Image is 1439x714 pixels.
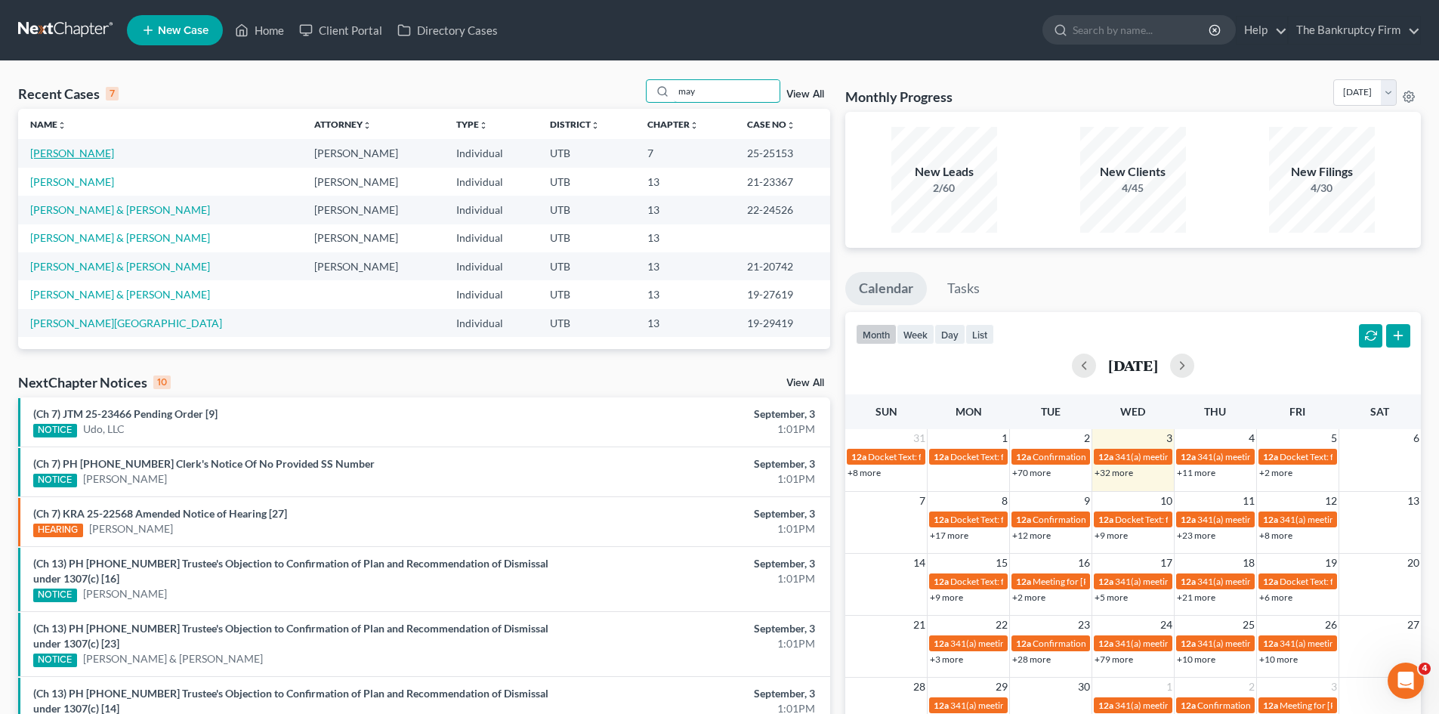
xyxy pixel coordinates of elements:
[1016,514,1031,525] span: 12a
[735,196,830,224] td: 22-24526
[1263,514,1278,525] span: 12a
[33,457,375,470] a: (Ch 7) PH [PHONE_NUMBER] Clerk's Notice Of No Provided SS Number
[1012,654,1051,665] a: +28 more
[674,80,780,102] input: Search by name...
[33,424,77,437] div: NOTICE
[564,686,815,701] div: September, 3
[564,571,815,586] div: 1:01PM
[1095,530,1128,541] a: +9 more
[1165,678,1174,696] span: 1
[635,224,735,252] td: 13
[33,407,218,420] a: (Ch 7) JTM 25-23466 Pending Order [9]
[1412,429,1421,447] span: 6
[564,406,815,422] div: September, 3
[1280,700,1398,711] span: Meeting for [PERSON_NAME]
[33,524,83,537] div: HEARING
[1098,514,1113,525] span: 12a
[950,638,1096,649] span: 341(a) meeting for [PERSON_NAME]
[538,168,635,196] td: UTB
[735,168,830,196] td: 21-23367
[1033,451,1204,462] span: Confirmation hearing for [PERSON_NAME]
[912,554,927,572] span: 14
[875,405,897,418] span: Sun
[897,324,934,345] button: week
[1259,654,1298,665] a: +10 more
[918,492,927,510] span: 7
[1033,638,1204,649] span: Confirmation hearing for [PERSON_NAME]
[1181,514,1196,525] span: 12a
[1115,700,1261,711] span: 341(a) meeting for [PERSON_NAME]
[934,324,965,345] button: day
[930,592,963,603] a: +9 more
[735,139,830,167] td: 25-25153
[1177,592,1215,603] a: +21 more
[1197,638,1343,649] span: 341(a) meeting for [PERSON_NAME]
[33,507,287,520] a: (Ch 7) KRA 25-22568 Amended Notice of Hearing [27]
[845,88,953,106] h3: Monthly Progress
[1000,492,1009,510] span: 8
[83,471,167,487] a: [PERSON_NAME]
[564,556,815,571] div: September, 3
[1033,576,1151,587] span: Meeting for [PERSON_NAME]
[1329,429,1339,447] span: 5
[564,422,815,437] div: 1:01PM
[912,429,927,447] span: 31
[564,521,815,536] div: 1:01PM
[18,373,171,391] div: NextChapter Notices
[1073,16,1211,44] input: Search by name...
[153,376,171,389] div: 10
[57,121,66,130] i: unfold_more
[934,451,949,462] span: 12a
[18,85,119,103] div: Recent Cases
[538,309,635,337] td: UTB
[33,622,548,650] a: (Ch 13) PH [PHONE_NUMBER] Trustee's Objection to Confirmation of Plan and Recommendation of Dismi...
[1033,514,1204,525] span: Confirmation hearing for [PERSON_NAME]
[1177,530,1215,541] a: +23 more
[1098,576,1113,587] span: 12a
[1076,616,1092,634] span: 23
[1406,554,1421,572] span: 20
[30,260,210,273] a: [PERSON_NAME] & [PERSON_NAME]
[1012,530,1051,541] a: +12 more
[1080,163,1186,181] div: New Clients
[1263,638,1278,649] span: 12a
[1115,451,1261,462] span: 341(a) meeting for [PERSON_NAME]
[1388,663,1424,699] iframe: Intercom live chat
[1016,451,1031,462] span: 12a
[1204,405,1226,418] span: Thu
[591,121,600,130] i: unfold_more
[851,451,866,462] span: 12a
[1181,576,1196,587] span: 12a
[1159,492,1174,510] span: 10
[302,224,444,252] td: [PERSON_NAME]
[635,168,735,196] td: 13
[390,17,505,44] a: Directory Cases
[1181,451,1196,462] span: 12a
[30,175,114,188] a: [PERSON_NAME]
[30,317,222,329] a: [PERSON_NAME][GEOGRAPHIC_DATA]
[158,25,208,36] span: New Case
[444,224,538,252] td: Individual
[30,147,114,159] a: [PERSON_NAME]
[1177,467,1215,478] a: +11 more
[1016,576,1031,587] span: 12a
[538,280,635,308] td: UTB
[1165,429,1174,447] span: 3
[950,700,1096,711] span: 341(a) meeting for [PERSON_NAME]
[1159,554,1174,572] span: 17
[444,168,538,196] td: Individual
[1041,405,1061,418] span: Tue
[934,638,949,649] span: 12a
[930,530,968,541] a: +17 more
[30,288,210,301] a: [PERSON_NAME] & [PERSON_NAME]
[1269,181,1375,196] div: 4/30
[950,451,1166,462] span: Docket Text: for [PERSON_NAME] & [PERSON_NAME]
[314,119,372,130] a: Attorneyunfold_more
[1289,405,1305,418] span: Fri
[1197,451,1343,462] span: 341(a) meeting for [PERSON_NAME]
[912,616,927,634] span: 21
[1280,514,1425,525] span: 341(a) meeting for [PERSON_NAME]
[30,119,66,130] a: Nameunfold_more
[950,576,1085,587] span: Docket Text: for [PERSON_NAME]
[1323,492,1339,510] span: 12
